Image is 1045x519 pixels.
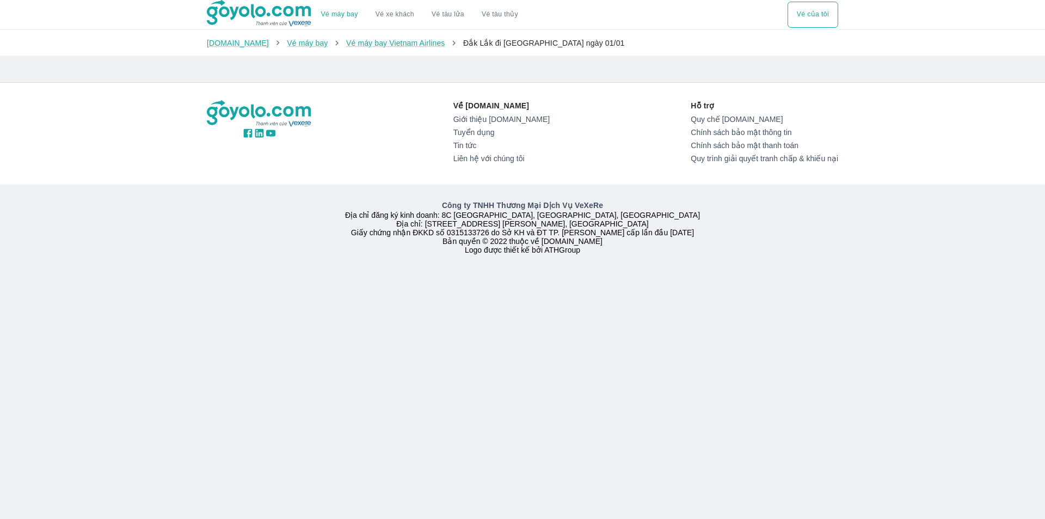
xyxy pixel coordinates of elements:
[346,39,445,47] a: Vé máy bay Vietnam Airlines
[200,200,845,254] div: Địa chỉ đăng ký kinh doanh: 8C [GEOGRAPHIC_DATA], [GEOGRAPHIC_DATA], [GEOGRAPHIC_DATA] Địa chỉ: [...
[453,154,550,163] a: Liên hệ với chúng tôi
[691,154,838,163] a: Quy trình giải quyết tranh chấp & khiếu nại
[453,141,550,150] a: Tin tức
[691,100,838,111] p: Hỗ trợ
[423,2,473,28] a: Vé tàu lửa
[463,39,624,47] span: Đắk Lắk đi [GEOGRAPHIC_DATA] ngày 01/01
[207,38,838,48] nav: breadcrumb
[788,2,838,28] button: Vé của tôi
[321,10,358,19] a: Vé máy bay
[453,128,550,137] a: Tuyển dụng
[453,115,550,124] a: Giới thiệu [DOMAIN_NAME]
[473,2,527,28] button: Vé tàu thủy
[788,2,838,28] div: choose transportation mode
[691,115,838,124] a: Quy chế [DOMAIN_NAME]
[691,128,838,137] a: Chính sách bảo mật thông tin
[207,100,312,127] img: logo
[376,10,414,19] a: Vé xe khách
[312,2,527,28] div: choose transportation mode
[207,39,269,47] a: [DOMAIN_NAME]
[691,141,838,150] a: Chính sách bảo mật thanh toán
[209,200,836,211] p: Công ty TNHH Thương Mại Dịch Vụ VeXeRe
[453,100,550,111] p: Về [DOMAIN_NAME]
[287,39,328,47] a: Vé máy bay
